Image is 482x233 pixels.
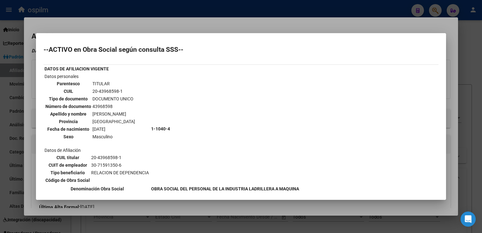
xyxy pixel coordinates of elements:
td: 20-43968598-1 [91,154,149,161]
th: CUIL titular [45,154,90,161]
td: Masculino [92,133,135,140]
td: 20-43968598-1 [92,88,135,95]
h2: --ACTIVO en Obra Social según consulta SSS-- [44,46,438,53]
th: CUIT de empleador [45,162,90,169]
td: [PERSON_NAME] [92,111,135,117]
b: OBRA SOCIAL DEL PERSONAL DE LA INDUSTRIA LADRILLERA A MAQUINA [151,186,299,191]
th: Fecha de nacimiento [45,126,91,133]
th: Tipo beneficiario [45,169,90,176]
th: Tipo de documento [45,95,91,102]
b: DATOS DE AFILIACION VIGENTE [44,66,109,71]
th: Denominación Obra Social [44,185,150,192]
b: 1-1040-4 [151,126,170,131]
td: Datos personales Datos de Afiliación [44,73,150,185]
div: Open Intercom Messenger [461,212,476,227]
th: Apellido y nombre [45,111,91,117]
td: TITULAR [92,80,135,87]
th: Provincia [45,118,91,125]
th: Parentesco [45,80,91,87]
td: [GEOGRAPHIC_DATA] [92,118,135,125]
th: Código de Obra Social [45,177,90,184]
th: Sexo [45,133,91,140]
td: RELACION DE DEPENDENCIA [91,169,149,176]
th: Número de documento [45,103,91,110]
td: 43968598 [92,103,135,110]
td: [DATE] [92,126,135,133]
td: 30-71591350-6 [91,162,149,169]
td: DOCUMENTO UNICO [92,95,135,102]
th: CUIL [45,88,91,95]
